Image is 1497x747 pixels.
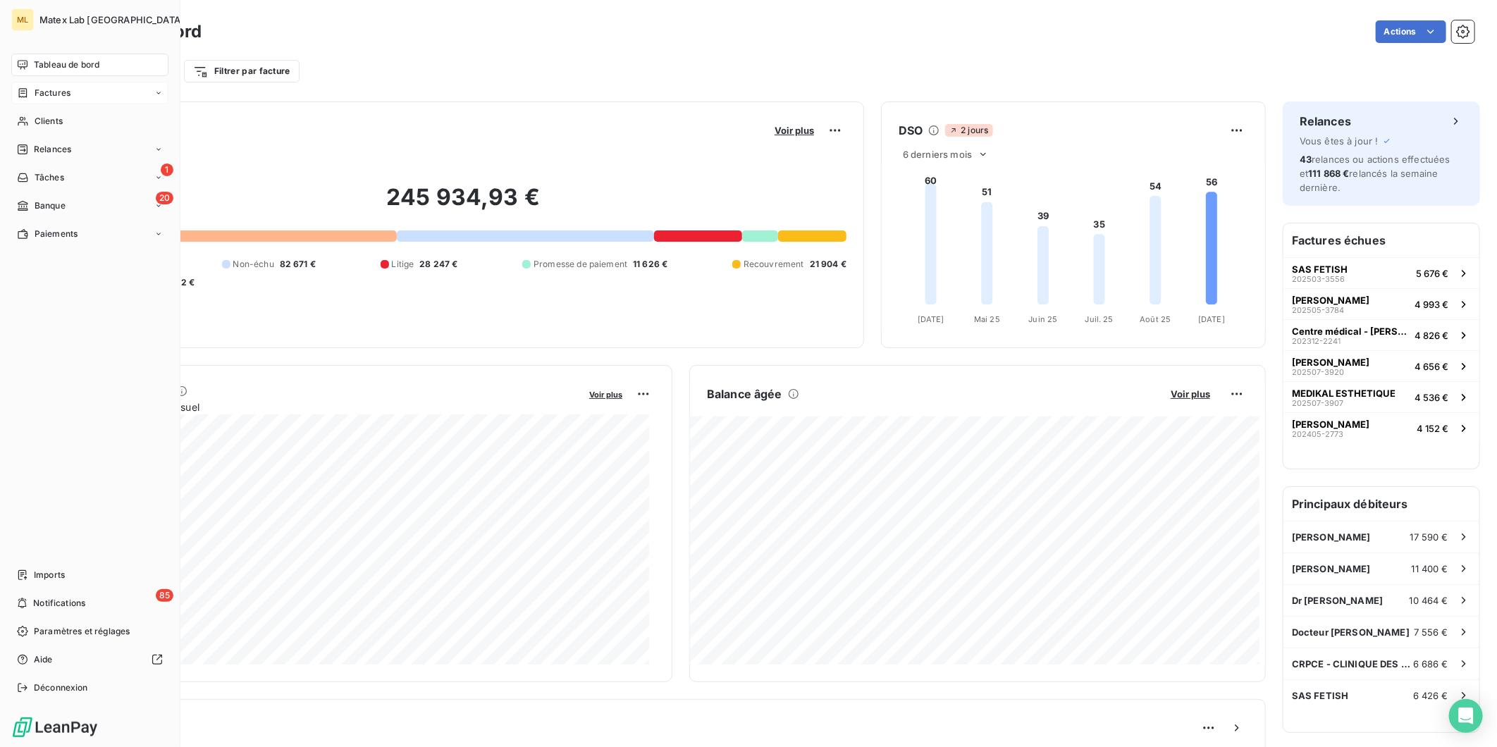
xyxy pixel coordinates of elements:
a: Aide [11,648,168,671]
span: 4 656 € [1415,361,1448,372]
span: 202503-3556 [1292,275,1345,283]
span: [PERSON_NAME] [1292,357,1369,368]
span: [PERSON_NAME] [1292,531,1371,543]
span: Paiements [35,228,78,240]
span: 1 [161,163,173,176]
button: Voir plus [1166,388,1214,400]
span: Factures [35,87,70,99]
span: CRPCE - CLINIQUE DES CHAMPS ELYSEES [1292,658,1413,669]
span: 202507-3907 [1292,399,1343,407]
div: Open Intercom Messenger [1449,699,1483,733]
span: Chiffre d'affaires mensuel [80,400,579,414]
span: 7 556 € [1414,626,1448,638]
button: SAS FETISH202503-35565 676 € [1283,257,1479,288]
h6: DSO [899,122,923,139]
span: Non-échu [233,258,274,271]
span: Dr [PERSON_NAME] [1292,595,1383,606]
span: 202312-2241 [1292,337,1341,345]
span: Litige [392,258,414,271]
span: 4 152 € [1417,423,1448,434]
button: Voir plus [585,388,627,400]
span: SAS FETISH [1292,264,1348,275]
img: Logo LeanPay [11,716,99,739]
span: 20 [156,192,173,204]
h6: Factures échues [1283,223,1479,257]
span: 82 671 € [280,258,316,271]
span: Banque [35,199,66,212]
span: 17 590 € [1410,531,1448,543]
span: 11 626 € [633,258,667,271]
span: Aide [34,653,53,666]
span: 202505-3784 [1292,306,1344,314]
span: 21 904 € [810,258,846,271]
div: ML [11,8,34,31]
span: Déconnexion [34,681,88,694]
tspan: [DATE] [1198,314,1225,324]
span: 202507-3920 [1292,368,1344,376]
span: 10 464 € [1410,595,1448,606]
span: SAS FETISH [1292,690,1349,701]
button: Voir plus [770,124,818,137]
button: Centre médical - [PERSON_NAME]202312-22414 826 € [1283,319,1479,350]
h6: Relances [1300,113,1351,130]
span: 2 jours [945,124,992,137]
span: -2 € [177,276,195,289]
span: 6 686 € [1413,658,1448,669]
tspan: Août 25 [1140,314,1171,324]
button: [PERSON_NAME]202505-37844 993 € [1283,288,1479,319]
h2: 245 934,93 € [80,183,846,226]
button: MEDIKAL ESTHETIQUE202507-39074 536 € [1283,381,1479,412]
span: Notifications [33,597,85,610]
span: Docteur [PERSON_NAME] [1292,626,1410,638]
button: Actions [1376,20,1446,43]
span: Relances [34,143,71,156]
tspan: Juil. 25 [1085,314,1114,324]
span: Clients [35,115,63,128]
span: 5 676 € [1416,268,1448,279]
span: Tableau de bord [34,58,99,71]
span: Paramètres et réglages [34,625,130,638]
tspan: [DATE] [918,314,944,324]
button: Filtrer par facture [184,60,300,82]
h6: Principaux débiteurs [1283,487,1479,521]
span: Recouvrement [744,258,804,271]
span: 85 [156,589,173,602]
span: 4 826 € [1415,330,1448,341]
span: relances ou actions effectuées et relancés la semaine dernière. [1300,154,1450,193]
span: [PERSON_NAME] [1292,419,1369,430]
button: [PERSON_NAME]202405-27734 152 € [1283,412,1479,443]
button: [PERSON_NAME]202507-39204 656 € [1283,350,1479,381]
span: 202405-2773 [1292,430,1343,438]
span: Tâches [35,171,64,184]
span: Promesse de paiement [534,258,627,271]
tspan: Mai 25 [974,314,1000,324]
span: Voir plus [589,390,622,400]
span: 11 400 € [1412,563,1448,574]
span: 6 derniers mois [903,149,972,160]
span: 43 [1300,154,1312,165]
span: 4 993 € [1415,299,1448,310]
span: 111 868 € [1308,168,1349,179]
h6: Balance âgée [707,385,782,402]
tspan: Juin 25 [1029,314,1058,324]
span: [PERSON_NAME] [1292,563,1371,574]
span: 6 426 € [1413,690,1448,701]
span: 28 247 € [419,258,457,271]
span: Vous êtes à jour ! [1300,135,1379,147]
span: [PERSON_NAME] [1292,295,1369,306]
span: 4 536 € [1415,392,1448,403]
span: Matex Lab [GEOGRAPHIC_DATA] [39,14,184,25]
span: Voir plus [1171,388,1210,400]
span: Voir plus [775,125,814,136]
span: Imports [34,569,65,581]
span: MEDIKAL ESTHETIQUE [1292,388,1396,399]
span: Centre médical - [PERSON_NAME] [1292,326,1409,337]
